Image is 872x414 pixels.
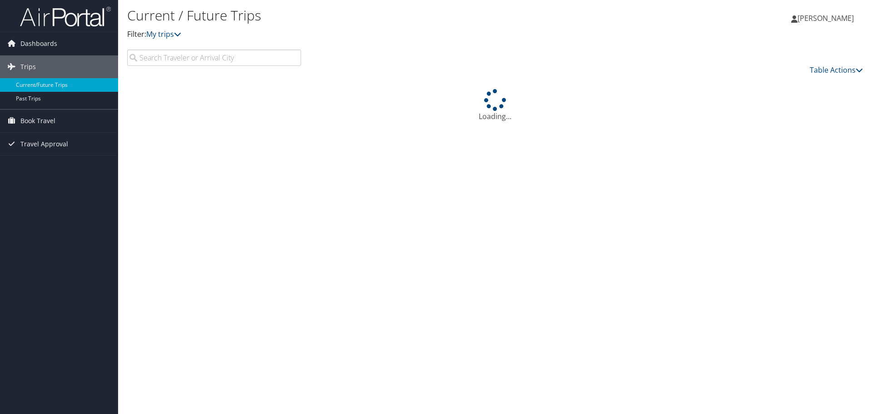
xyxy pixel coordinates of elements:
span: Trips [20,55,36,78]
a: My trips [146,29,181,39]
span: [PERSON_NAME] [798,13,854,23]
span: Dashboards [20,32,57,55]
a: [PERSON_NAME] [791,5,863,32]
span: Travel Approval [20,133,68,155]
span: Book Travel [20,110,55,132]
input: Search Traveler or Arrival City [127,50,301,66]
div: Loading... [127,89,863,122]
p: Filter: [127,29,618,40]
img: airportal-logo.png [20,6,111,27]
h1: Current / Future Trips [127,6,618,25]
a: Table Actions [810,65,863,75]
